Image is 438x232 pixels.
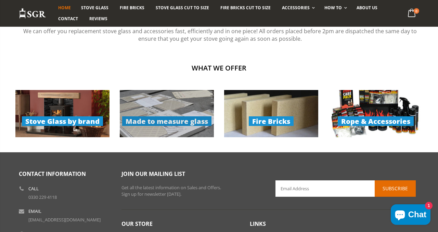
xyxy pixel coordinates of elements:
[338,116,414,126] span: Rope & Accessories
[15,90,109,137] a: Stove Glass by brand
[19,63,419,73] h2: What we offer
[28,217,101,223] a: [EMAIL_ADDRESS][DOMAIN_NAME]
[414,8,419,14] span: 0
[28,186,39,191] b: Call
[389,204,433,227] inbox-online-store-chat: Shopify online store chat
[58,16,78,22] span: Contact
[277,2,318,13] a: Accessories
[121,220,153,228] span: Our Store
[89,16,107,22] span: Reviews
[58,5,71,11] span: Home
[319,2,350,13] a: How To
[15,90,109,137] img: stove-glass-products_279x140.jpg
[115,2,150,13] a: Fire Bricks
[220,5,271,11] span: Fire Bricks Cut To Size
[224,90,318,137] a: Fire Bricks
[328,90,423,137] a: Rope & Accessories
[324,5,342,11] span: How To
[81,5,108,11] span: Stove Glass
[53,13,83,24] a: Contact
[275,180,416,197] input: Email Address
[19,170,86,178] span: Contact Information
[151,2,214,13] a: Stove Glass Cut To Size
[76,2,114,13] a: Stove Glass
[22,116,103,126] span: Stove Glass by brand
[328,90,423,137] img: rope-accessories-products_279x140.jpg
[215,2,276,13] a: Fire Bricks Cut To Size
[351,2,383,13] a: About us
[28,209,41,214] b: Email
[357,5,377,11] span: About us
[405,7,419,20] a: 0
[156,5,209,11] span: Stove Glass Cut To Size
[19,8,46,19] img: Stove Glass Replacement
[21,27,419,43] p: We can offer you replacement stove glass and accessories fast, efficiently and in one piece! All ...
[375,180,416,197] button: Subscribe
[224,90,318,137] img: collection-2-image_279x140.jpg
[121,170,185,178] span: Join our mailing list
[120,5,144,11] span: Fire Bricks
[53,2,76,13] a: Home
[120,90,214,137] a: Made to measure glass
[249,116,294,126] span: Fire Bricks
[250,220,266,228] span: Links
[282,5,310,11] span: Accessories
[121,184,265,198] p: Get all the latest information on Sales and Offers. Sign up for newsletter [DATE].
[28,194,57,200] a: 0330 229 4118
[84,13,113,24] a: Reviews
